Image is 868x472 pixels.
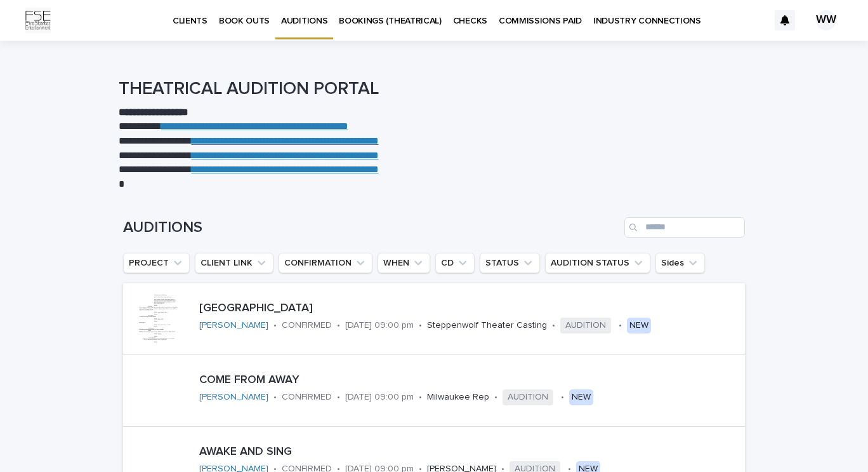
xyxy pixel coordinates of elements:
[273,320,277,331] p: •
[195,253,273,273] button: CLIENT LINK
[345,392,414,403] p: [DATE] 09:00 pm
[552,320,555,331] p: •
[561,392,564,403] p: •
[282,392,332,403] p: CONFIRMED
[419,320,422,331] p: •
[624,217,745,238] input: Search
[503,389,553,405] span: AUDITION
[337,392,340,403] p: •
[435,253,475,273] button: CD
[123,219,619,237] h1: AUDITIONS
[569,389,593,405] div: NEW
[199,302,740,316] p: [GEOGRAPHIC_DATA]
[627,318,651,334] div: NEW
[199,320,268,331] a: [PERSON_NAME]
[480,253,540,273] button: STATUS
[619,320,622,331] p: •
[655,253,705,273] button: Sides
[279,253,372,273] button: CONFIRMATION
[199,445,693,459] p: AWAKE AND SING
[345,320,414,331] p: [DATE] 09:00 pm
[560,318,611,334] span: AUDITION
[282,320,332,331] p: CONFIRMED
[419,392,422,403] p: •
[199,392,268,403] a: [PERSON_NAME]
[25,8,51,33] img: Km9EesSdRbS9ajqhBzyo
[545,253,650,273] button: AUDITION STATUS
[123,253,190,273] button: PROJECT
[337,320,340,331] p: •
[816,10,836,30] div: WW
[273,392,277,403] p: •
[199,374,694,388] p: COME FROM AWAY
[123,283,745,355] a: [GEOGRAPHIC_DATA][PERSON_NAME] •CONFIRMED•[DATE] 09:00 pm•Steppenwolf Theater Casting•AUDITION•NEW
[494,392,497,403] p: •
[119,79,740,100] h1: THEATRICAL AUDITION PORTAL
[378,253,430,273] button: WHEN
[123,355,745,427] a: COME FROM AWAY[PERSON_NAME] •CONFIRMED•[DATE] 09:00 pm•Milwaukee Rep•AUDITION•NEW
[427,320,547,331] p: Steppenwolf Theater Casting
[427,392,489,403] p: Milwaukee Rep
